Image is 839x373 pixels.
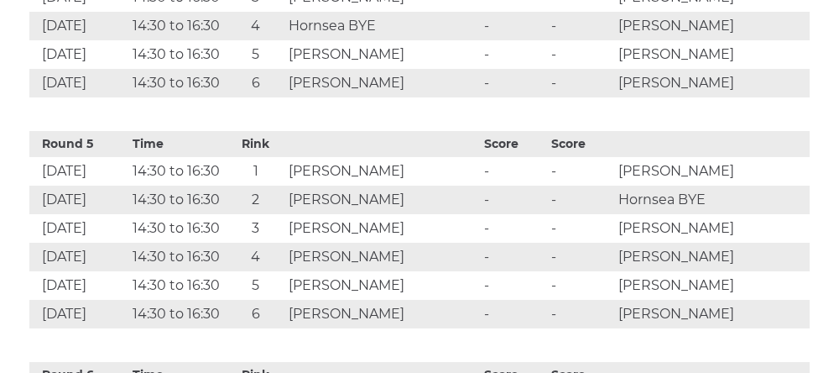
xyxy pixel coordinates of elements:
td: 6 [227,69,284,97]
td: [DATE] [29,271,128,300]
td: [PERSON_NAME] [284,186,480,214]
td: [PERSON_NAME] [614,40,810,69]
th: Rink [227,131,284,157]
td: - [547,300,614,328]
td: - [547,40,614,69]
td: [DATE] [29,69,128,97]
td: - [480,214,547,243]
td: 14:30 to 16:30 [128,186,227,214]
td: [PERSON_NAME] [614,69,810,97]
td: [PERSON_NAME] [284,243,480,271]
td: 14:30 to 16:30 [128,12,227,40]
td: 6 [227,300,284,328]
td: - [480,12,547,40]
td: [PERSON_NAME] [614,243,810,271]
td: 14:30 to 16:30 [128,243,227,271]
td: [PERSON_NAME] [284,40,480,69]
td: [PERSON_NAME] [284,300,480,328]
td: 4 [227,243,284,271]
td: - [547,157,614,186]
td: [DATE] [29,12,128,40]
td: 14:30 to 16:30 [128,271,227,300]
td: 3 [227,214,284,243]
td: [DATE] [29,300,128,328]
td: [PERSON_NAME] [284,271,480,300]
td: Hornsea BYE [284,12,480,40]
td: [DATE] [29,214,128,243]
td: [PERSON_NAME] [284,214,480,243]
td: 14:30 to 16:30 [128,300,227,328]
td: [PERSON_NAME] [614,12,810,40]
td: [PERSON_NAME] [614,271,810,300]
td: [PERSON_NAME] [614,300,810,328]
td: [PERSON_NAME] [284,69,480,97]
td: 14:30 to 16:30 [128,214,227,243]
td: - [547,214,614,243]
td: 4 [227,12,284,40]
th: Round 5 [29,131,128,157]
td: [PERSON_NAME] [284,157,480,186]
td: [DATE] [29,243,128,271]
td: - [547,12,614,40]
td: 1 [227,157,284,186]
td: - [480,300,547,328]
td: [DATE] [29,157,128,186]
td: 2 [227,186,284,214]
td: 14:30 to 16:30 [128,157,227,186]
td: - [547,271,614,300]
td: - [547,243,614,271]
td: [DATE] [29,186,128,214]
th: Time [128,131,227,157]
td: [DATE] [29,40,128,69]
td: 14:30 to 16:30 [128,40,227,69]
th: Score [547,131,614,157]
td: [PERSON_NAME] [614,157,810,186]
td: 14:30 to 16:30 [128,69,227,97]
td: 5 [227,40,284,69]
td: - [480,243,547,271]
td: 5 [227,271,284,300]
td: - [480,69,547,97]
td: - [547,69,614,97]
th: Score [480,131,547,157]
td: - [480,157,547,186]
td: - [547,186,614,214]
td: [PERSON_NAME] [614,214,810,243]
td: - [480,186,547,214]
td: - [480,271,547,300]
td: Hornsea BYE [614,186,810,214]
td: - [480,40,547,69]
